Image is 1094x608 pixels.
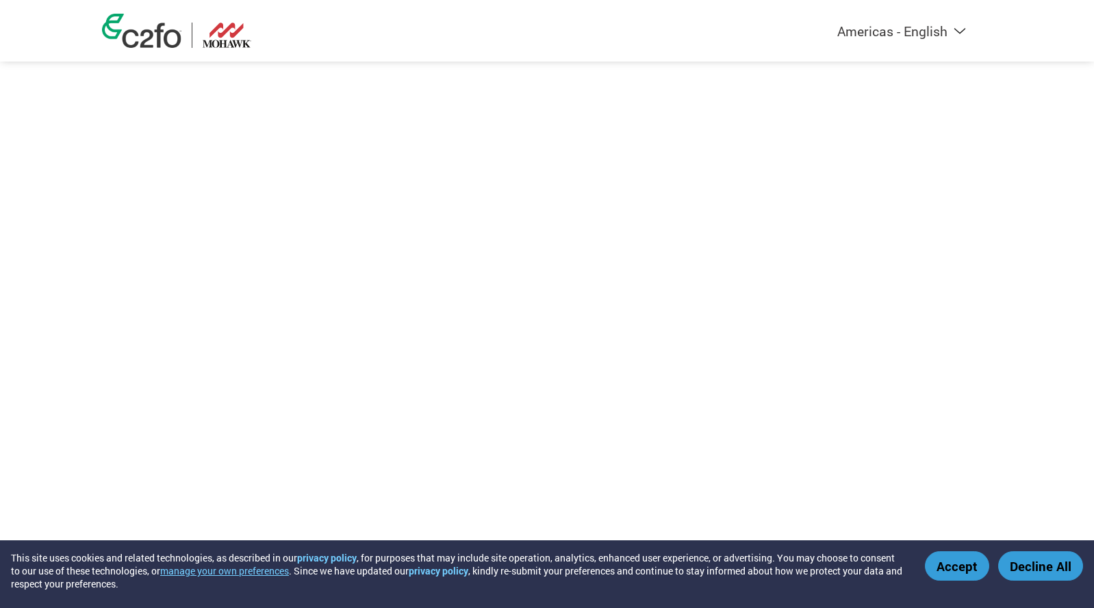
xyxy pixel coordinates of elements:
a: privacy policy [297,551,357,564]
button: Decline All [998,551,1083,581]
a: privacy policy [409,564,468,577]
img: Mohawk [203,23,251,48]
button: manage your own preferences [160,564,289,577]
div: This site uses cookies and related technologies, as described in our , for purposes that may incl... [11,551,905,590]
button: Accept [925,551,989,581]
img: c2fo logo [102,14,181,48]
